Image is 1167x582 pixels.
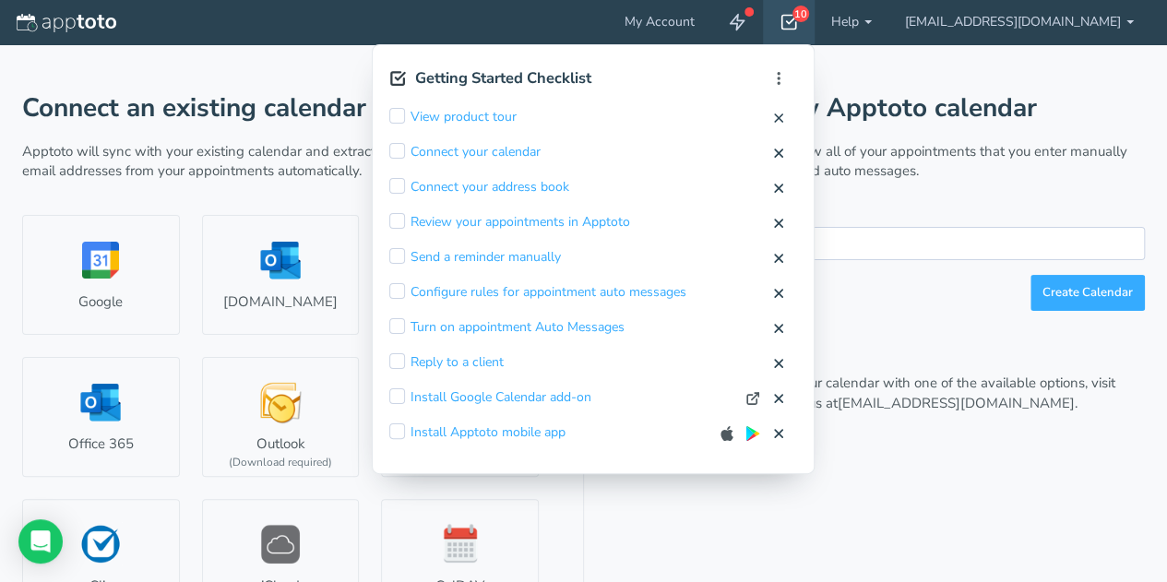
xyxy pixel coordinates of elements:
[411,283,686,302] a: Configure rules for appointment auto messages
[411,178,569,196] a: Connect your address book
[411,353,504,372] a: Reply to a client
[22,357,180,477] a: Office 365
[411,143,541,161] a: Connect your calendar
[628,227,1145,259] input: e.g. Appointments
[411,318,625,337] a: Turn on appointment Auto Messages
[202,215,360,335] a: [DOMAIN_NAME]
[22,142,539,182] p: Apptoto will sync with your existing calendar and extract phone numbers and email addresses from ...
[745,426,760,441] img: google-play.svg
[720,426,734,441] img: apple-app-store.svg
[411,108,517,126] a: View product tour
[411,248,561,267] a: Send a reminder manually
[411,423,566,442] a: Install Apptoto mobile app
[202,357,360,477] a: Outlook
[415,70,591,87] h2: Getting Started Checklist
[17,14,116,32] img: logo-apptoto--white.svg
[628,94,1145,123] h1: Or create a new Apptoto calendar
[628,333,1145,356] h2: Need help?
[22,94,539,123] h1: Connect an existing calendar
[22,215,180,335] a: Google
[411,213,630,232] a: Review your appointments in Apptoto
[628,142,1145,182] p: An Apptoto calendar will show all of your appointments that you enter manually and will also allo...
[1030,275,1145,311] button: Create Calendar
[18,519,63,564] div: Open Intercom Messenger
[838,394,1078,412] a: [EMAIL_ADDRESS][DOMAIN_NAME].
[411,388,591,407] a: Install Google Calendar add-on
[792,6,809,22] div: 10
[229,455,332,470] div: (Download required)
[628,374,1145,413] p: If you’re unable to connect your calendar with one of the available options, visit our page or em...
